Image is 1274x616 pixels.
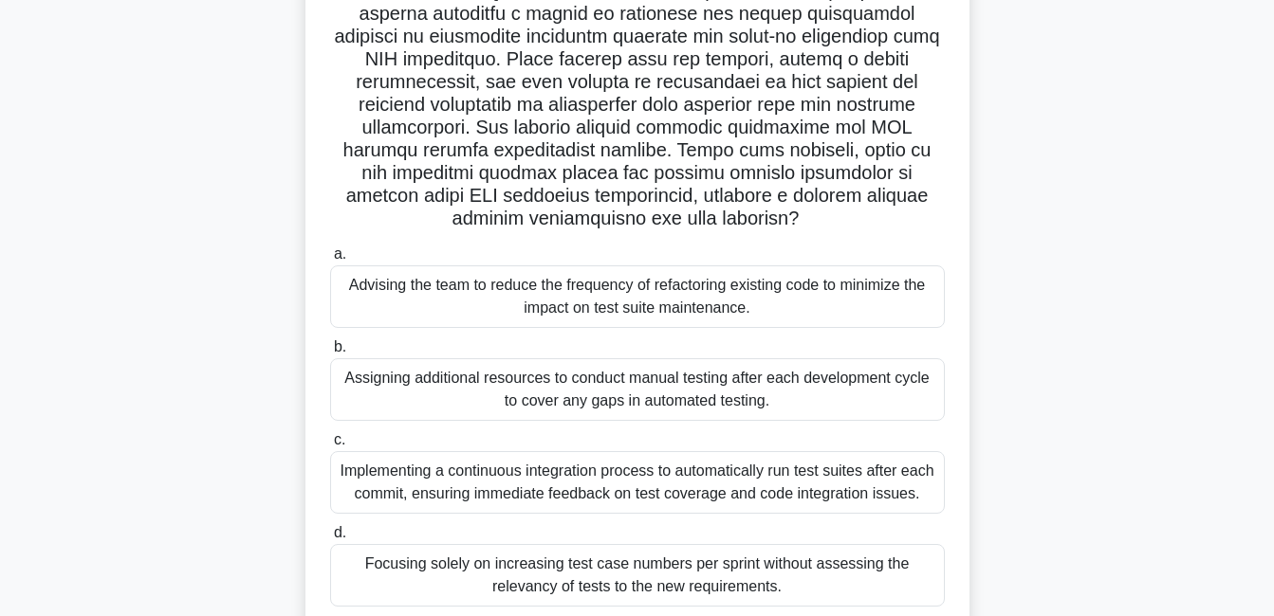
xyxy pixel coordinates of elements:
div: Implementing a continuous integration process to automatically run test suites after each commit,... [330,451,945,514]
div: Advising the team to reduce the frequency of refactoring existing code to minimize the impact on ... [330,265,945,328]
span: b. [334,338,346,354]
div: Assigning additional resources to conduct manual testing after each development cycle to cover an... [330,358,945,421]
span: c. [334,431,345,447]
div: Focusing solely on increasing test case numbers per sprint without assessing the relevancy of tes... [330,544,945,607]
span: a. [334,245,346,262]
span: d. [334,524,346,540]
